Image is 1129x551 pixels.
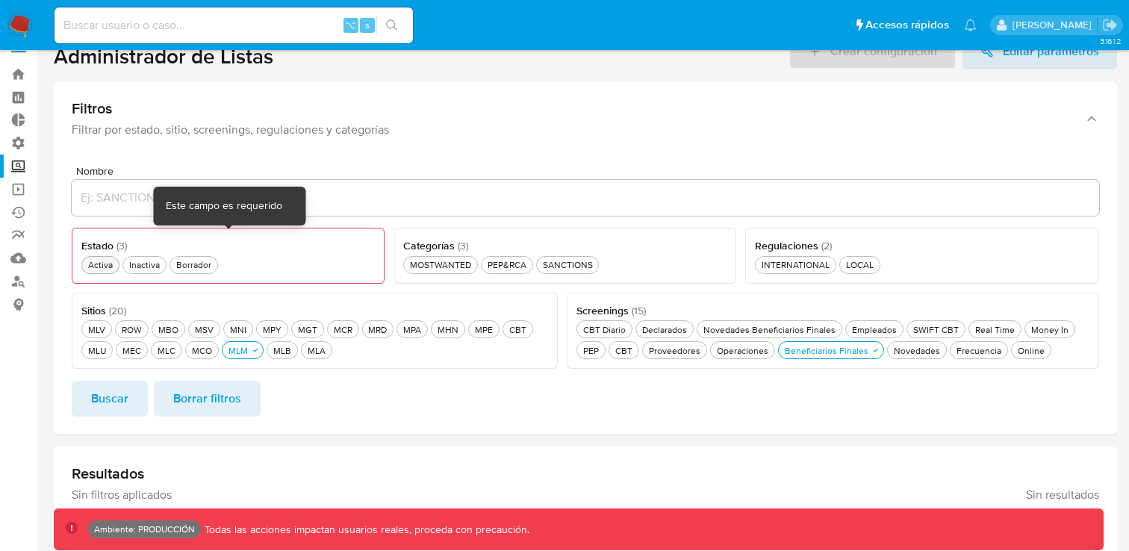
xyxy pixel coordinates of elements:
[1100,35,1122,47] span: 3.161.2
[376,15,407,36] button: search-icon
[1102,17,1118,33] a: Salir
[55,16,413,35] input: Buscar usuario o caso...
[94,526,195,532] p: Ambiente: PRODUCCIÓN
[345,18,356,32] span: ⌥
[201,523,529,537] p: Todas las acciones impactan usuarios reales, proceda con precaución.
[166,199,282,214] div: Este campo es requerido
[964,19,977,31] a: Notificaciones
[865,17,949,33] span: Accesos rápidos
[365,18,370,32] span: s
[1013,18,1097,32] p: federico.falavigna@mercadolibre.com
